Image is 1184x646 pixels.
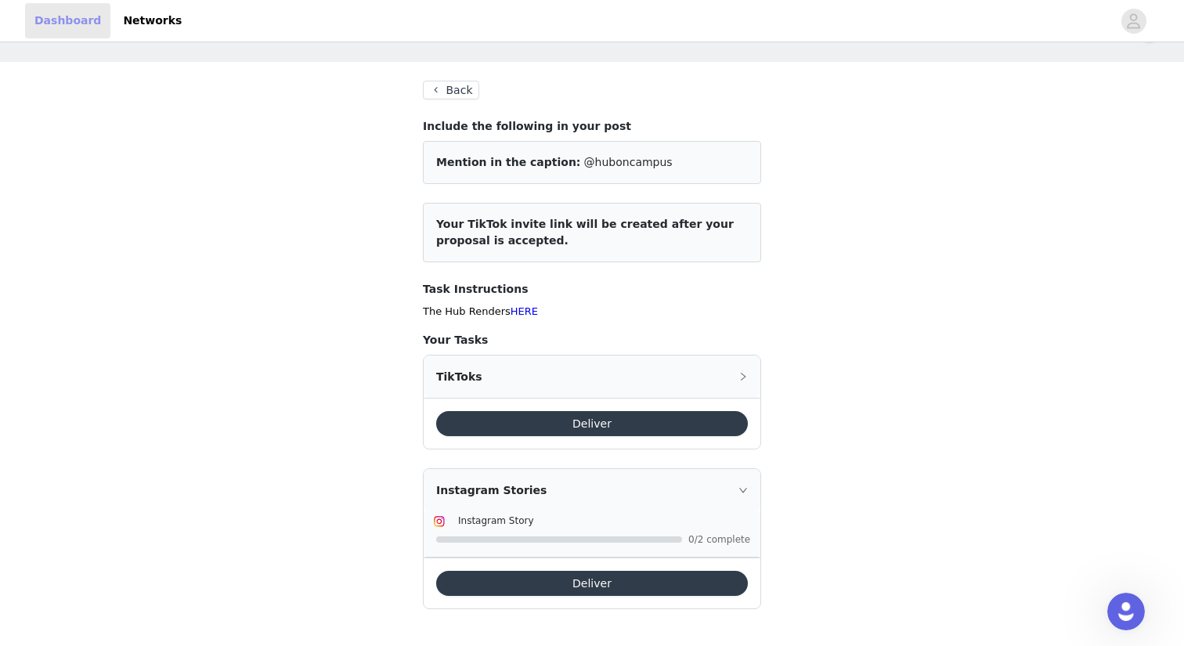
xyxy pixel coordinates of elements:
div: icon: rightInstagram Stories [424,469,760,511]
button: Back [423,81,479,99]
h4: Task Instructions [423,281,761,298]
span: Your TikTok invite link will be created after your proposal is accepted. [436,218,734,247]
img: Instagram Icon [433,515,446,528]
button: Deliver [436,411,748,436]
a: HERE [511,305,538,317]
i: icon: right [738,372,748,381]
p: The Hub Renders [423,304,761,319]
a: Networks [114,3,191,38]
div: avatar [1126,9,1141,34]
h4: Include the following in your post [423,118,761,135]
span: @huboncampus [584,156,673,168]
h4: Your Tasks [423,332,761,348]
span: Instagram Story [458,515,534,526]
iframe: Intercom live chat [1107,593,1145,630]
a: Dashboard [25,3,110,38]
div: icon: rightTikToks [424,355,760,398]
span: Mention in the caption: [436,156,580,168]
span: 0/2 complete [688,535,751,544]
button: Deliver [436,571,748,596]
i: icon: right [738,485,748,495]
